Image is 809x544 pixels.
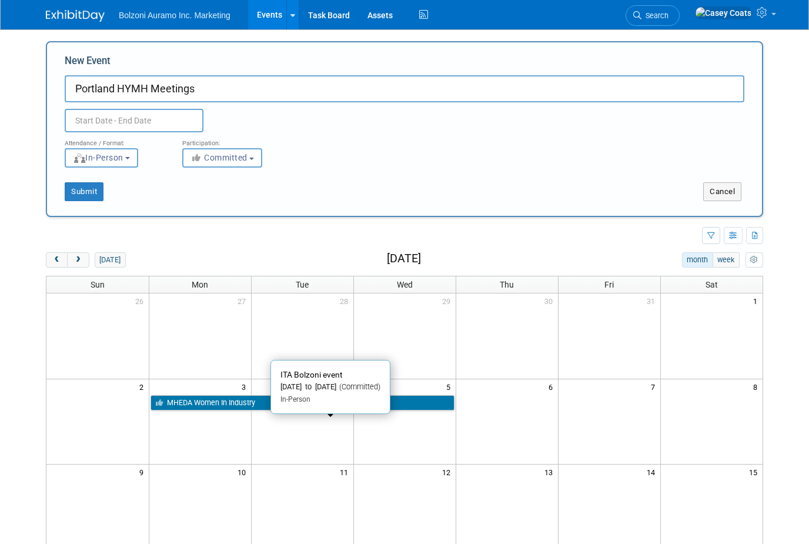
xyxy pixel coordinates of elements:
div: [DATE] to [DATE] [280,382,380,392]
span: Wed [397,280,413,289]
span: 14 [646,465,660,479]
span: Mon [192,280,208,289]
span: 26 [134,293,149,308]
span: 30 [543,293,558,308]
img: ExhibitDay [46,10,105,22]
span: ITA Bolzoni event [280,370,343,379]
span: Sun [91,280,105,289]
span: Search [641,11,668,20]
span: 3 [240,379,251,394]
span: 12 [441,465,456,479]
button: myCustomButton [746,252,763,268]
span: 5 [445,379,456,394]
label: New Event [65,54,111,72]
span: Committed [190,153,248,162]
button: prev [46,252,68,268]
span: Tue [296,280,309,289]
button: month [682,252,713,268]
span: 9 [138,465,149,479]
span: Sat [706,280,718,289]
button: next [67,252,89,268]
button: Cancel [703,182,741,201]
span: 10 [236,465,251,479]
i: Personalize Calendar [750,256,758,264]
span: 6 [547,379,558,394]
button: week [713,252,740,268]
input: Name of Trade Show / Conference [65,75,744,102]
button: [DATE] [95,252,126,268]
span: 15 [748,465,763,479]
button: In-Person [65,148,138,168]
span: Thu [500,280,514,289]
img: Casey Coats [695,6,752,19]
input: Start Date - End Date [65,109,203,132]
span: (Committed) [336,382,380,391]
span: In-Person [280,395,310,403]
div: Attendance / Format: [65,132,165,148]
span: 8 [752,379,763,394]
button: Submit [65,182,103,201]
a: Search [626,5,680,26]
button: Committed [182,148,262,168]
h2: [DATE] [387,252,421,265]
span: Bolzoni Auramo Inc. Marketing [119,11,230,20]
span: 2 [138,379,149,394]
span: In-Person [73,153,123,162]
span: 29 [441,293,456,308]
a: MHEDA Women In Industry [151,395,454,410]
span: 1 [752,293,763,308]
span: 28 [339,293,353,308]
span: 27 [236,293,251,308]
span: 31 [646,293,660,308]
span: 13 [543,465,558,479]
div: Participation: [182,132,282,148]
span: Fri [604,280,614,289]
span: 11 [339,465,353,479]
span: 7 [650,379,660,394]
